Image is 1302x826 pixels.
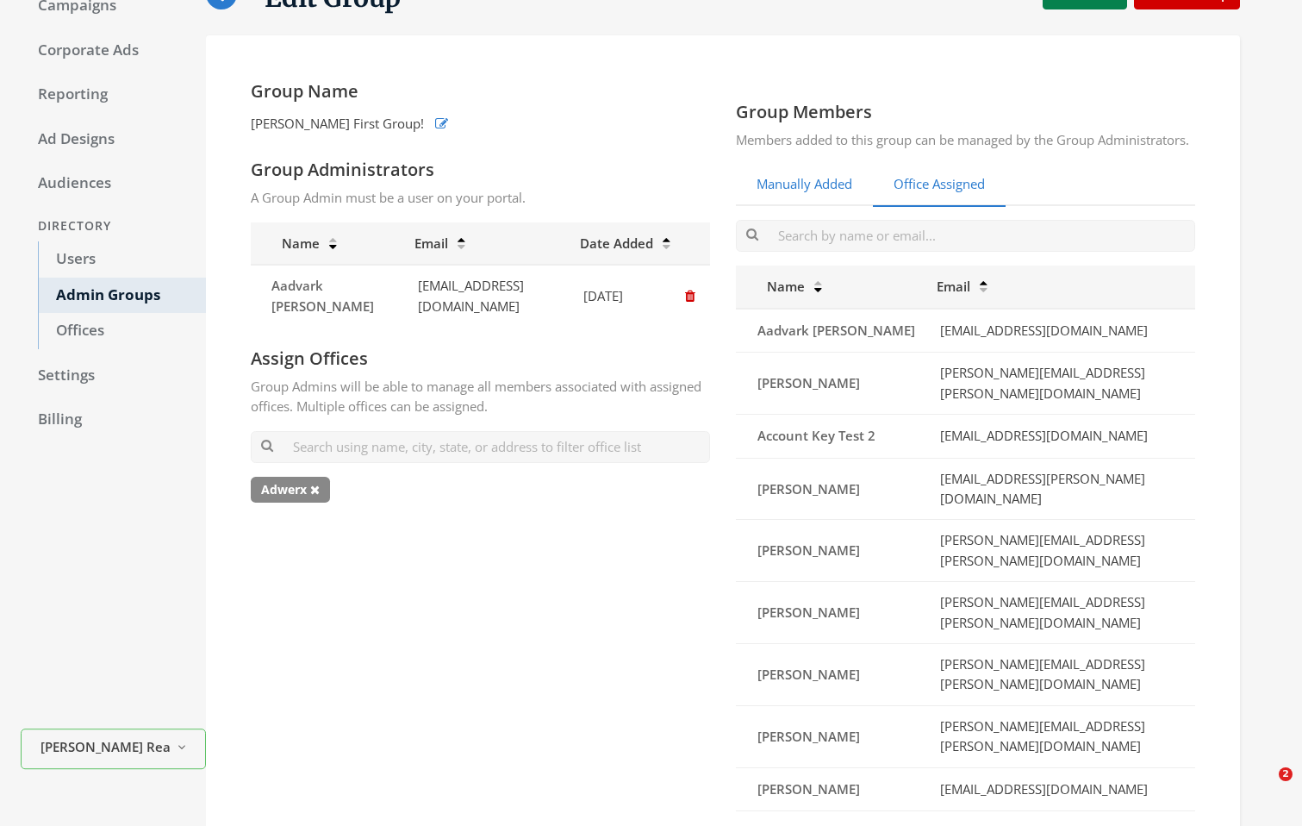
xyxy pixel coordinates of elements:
a: Account Key Test 2 [757,425,876,447]
h4: Group Name [251,80,710,103]
a: Settings [21,358,206,394]
a: Aadvark [PERSON_NAME] [757,320,916,341]
td: [PERSON_NAME][EMAIL_ADDRESS][PERSON_NAME][DOMAIN_NAME] [926,644,1195,706]
a: Users [38,241,206,278]
span: [PERSON_NAME] [757,374,860,391]
span: Aadvark [PERSON_NAME] [271,277,374,314]
span: [PERSON_NAME] [757,480,860,497]
a: [PERSON_NAME] [757,372,861,394]
a: [PERSON_NAME] [757,779,861,800]
td: [DATE] [570,265,670,327]
span: Date Added [580,235,653,252]
td: [EMAIL_ADDRESS][DOMAIN_NAME] [926,767,1195,811]
span: Name [746,278,805,295]
button: Remove Administrator [681,282,700,310]
span: [PERSON_NAME] [757,666,860,683]
a: Office Assigned [873,164,1006,206]
input: Search using name, city, state, or address to filter office list [251,431,710,463]
a: [PERSON_NAME] [757,540,861,561]
p: Group Admins will be able to manage all members associated with assigned offices. Multiple office... [251,377,710,417]
td: [EMAIL_ADDRESS][PERSON_NAME][DOMAIN_NAME] [926,458,1195,520]
a: [PERSON_NAME] [757,726,861,748]
input: Search by name or email... [736,220,1195,252]
span: Email [414,235,448,252]
a: Admin Groups [38,278,206,314]
span: [PERSON_NAME] [757,728,860,745]
a: [PERSON_NAME] [757,664,861,685]
td: [PERSON_NAME][EMAIL_ADDRESS][PERSON_NAME][DOMAIN_NAME] [926,353,1195,415]
a: [PERSON_NAME] [757,602,861,623]
a: Offices [38,313,206,349]
td: [EMAIL_ADDRESS][DOMAIN_NAME] [926,415,1195,459]
h4: Group Members [736,101,1195,123]
a: [PERSON_NAME] [757,479,861,500]
td: [PERSON_NAME][EMAIL_ADDRESS][PERSON_NAME][DOMAIN_NAME] [926,705,1195,767]
a: Manually Added [736,164,873,206]
h4: Group Administrators [251,159,710,181]
td: [PERSON_NAME][EMAIL_ADDRESS][PERSON_NAME][DOMAIN_NAME] [926,582,1195,644]
h4: Assign Offices [251,347,710,370]
a: Reporting [21,77,206,113]
span: Account Key Test 2 [757,427,875,444]
iframe: Intercom live chat [1243,767,1285,809]
div: Directory [21,210,206,242]
td: [PERSON_NAME][EMAIL_ADDRESS][PERSON_NAME][DOMAIN_NAME] [926,520,1195,582]
span: [PERSON_NAME] First Group! [251,114,424,134]
span: Email [937,278,970,295]
span: Aadvark [PERSON_NAME] [757,322,915,339]
p: Members added to this group can be managed by the Group Administrators. [736,130,1195,150]
a: Billing [21,402,206,438]
a: Corporate Ads [21,33,206,69]
span: [PERSON_NAME] [757,780,860,798]
a: Audiences [21,166,206,202]
span: [PERSON_NAME] [757,604,860,621]
span: 2 [1279,767,1293,781]
span: Adwerx [251,477,330,503]
span: [PERSON_NAME] Realty [40,737,170,757]
td: [EMAIL_ADDRESS][DOMAIN_NAME] [404,265,570,327]
span: [PERSON_NAME] [757,541,860,559]
span: Name [261,235,320,252]
a: Ad Designs [21,122,206,158]
i: Remove office [310,484,320,496]
button: [PERSON_NAME] Realty [21,729,206,769]
td: [EMAIL_ADDRESS][DOMAIN_NAME] [926,309,1195,353]
p: A Group Admin must be a user on your portal. [251,188,710,208]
